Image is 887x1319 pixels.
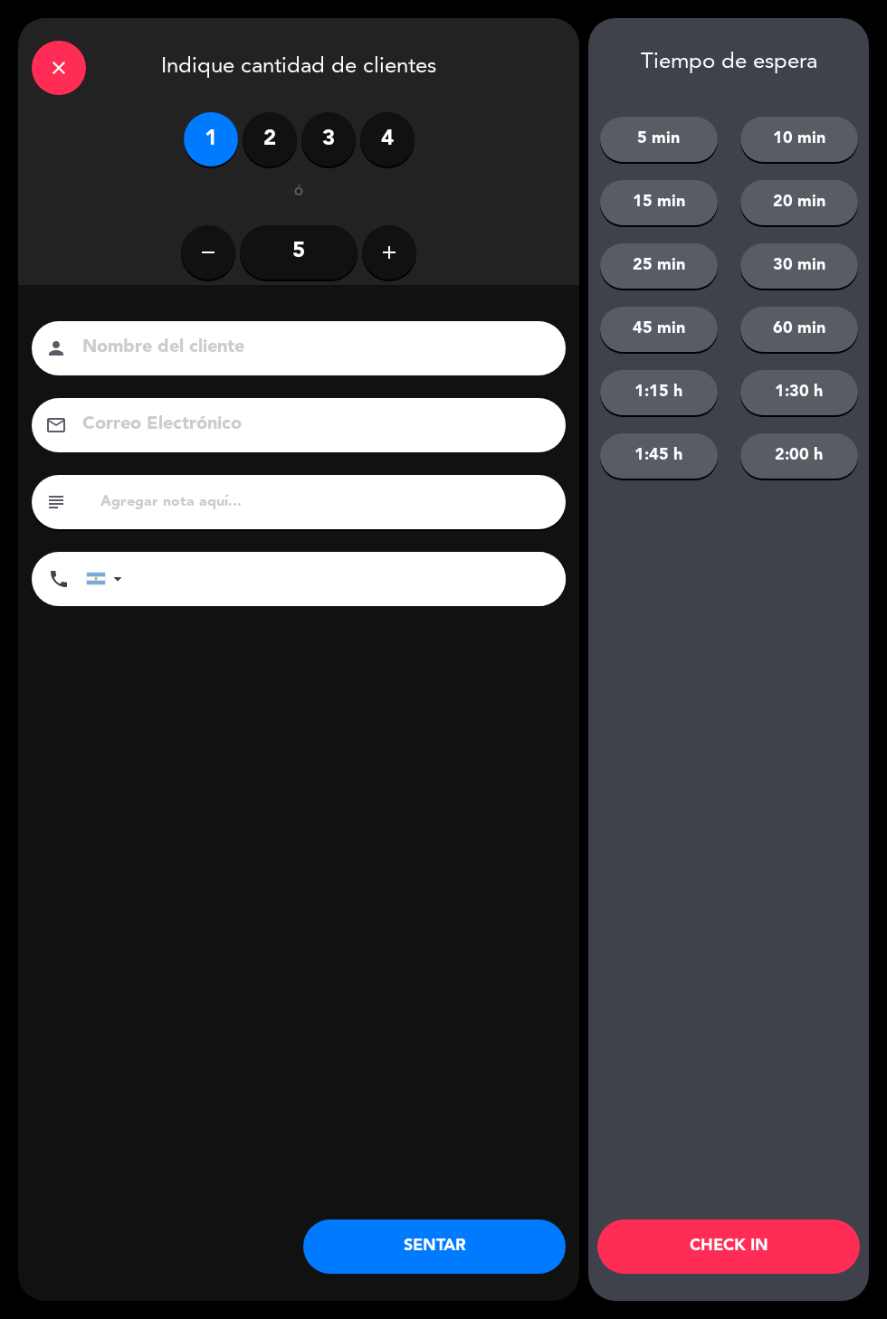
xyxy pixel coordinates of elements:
[740,433,858,479] button: 2:00 h
[45,491,67,513] i: subject
[81,409,542,441] input: Correo Electrónico
[303,1219,566,1274] button: SENTAR
[45,414,67,436] i: email
[600,433,718,479] button: 1:45 h
[48,57,70,79] i: close
[600,243,718,289] button: 25 min
[600,370,718,415] button: 1:15 h
[45,337,67,359] i: person
[270,185,329,203] div: ó
[18,18,579,112] div: Indique cantidad de clientes
[87,553,129,605] div: Argentina: +54
[197,242,219,263] i: remove
[740,307,858,352] button: 60 min
[600,180,718,225] button: 15 min
[378,242,400,263] i: add
[740,180,858,225] button: 20 min
[301,112,356,166] label: 3
[740,370,858,415] button: 1:30 h
[600,117,718,162] button: 5 min
[360,112,415,166] label: 4
[184,112,238,166] label: 1
[600,307,718,352] button: 45 min
[243,112,297,166] label: 2
[740,243,858,289] button: 30 min
[362,225,416,280] button: add
[81,332,542,364] input: Nombre del cliente
[588,50,869,76] div: Tiempo de espera
[740,117,858,162] button: 10 min
[99,489,552,515] input: Agregar nota aquí...
[181,225,235,280] button: remove
[597,1219,860,1274] button: CHECK IN
[48,568,70,590] i: phone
